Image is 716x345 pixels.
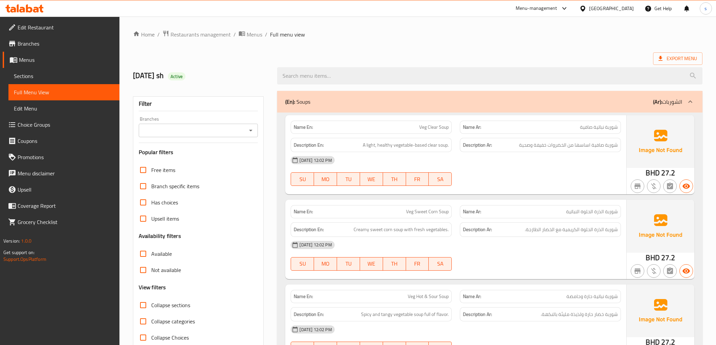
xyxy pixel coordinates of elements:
[661,166,675,179] span: 27.2
[363,174,380,184] span: WE
[168,73,185,80] span: Active
[408,293,449,300] span: Veg Hot & Sour Soup
[658,54,697,63] span: Export Menu
[463,310,492,319] strong: Description Ar:
[663,264,677,278] button: Not has choices
[168,72,185,80] div: Active
[8,100,119,117] a: Edit Menu
[653,97,662,107] b: (Ar):
[151,182,199,190] span: Branch specific items
[317,174,334,184] span: MO
[14,88,114,96] span: Full Menu View
[233,30,236,39] li: /
[8,68,119,84] a: Sections
[3,52,119,68] a: Menus
[3,214,119,230] a: Grocery Checklist
[589,5,634,12] div: [GEOGRAPHIC_DATA]
[285,97,295,107] b: (En):
[294,259,311,269] span: SU
[463,293,481,300] strong: Name Ar:
[363,259,380,269] span: WE
[133,30,155,39] a: Home
[291,257,314,271] button: SU
[297,242,334,248] span: [DATE] 12:02 PM
[139,284,166,291] h3: View filters
[525,225,618,234] span: شوربة الذرة الحلوة الكريمية مع الخضار الطازجة.
[631,264,644,278] button: Not branch specific item
[541,310,618,319] span: شوربة خضار حارة ولذيذة مليئة بالنكهة.
[3,149,119,165] a: Promotions
[294,310,324,319] strong: Description En:
[21,237,31,245] span: 1.0.0
[566,208,618,215] span: شوربة الذرة الحلوة النباتية
[647,179,661,193] button: Purchased item
[566,293,618,300] span: شوربة نباتية حارة وحامضة
[151,334,189,342] span: Collapse Choices
[580,124,618,131] span: شوربة نباتية صافية
[246,126,255,135] button: Open
[171,30,231,39] span: Restaurants management
[463,141,492,149] strong: Description Ar:
[294,124,313,131] strong: Name En:
[3,237,20,245] span: Version:
[679,179,693,193] button: Available
[18,40,114,48] span: Branches
[3,248,35,257] span: Get support on:
[151,166,175,174] span: Free items
[406,257,429,271] button: FR
[151,250,172,258] span: Available
[663,179,677,193] button: Not has choices
[704,5,707,12] span: s
[139,232,181,240] h3: Availability filters
[661,251,675,264] span: 27.2
[360,172,383,186] button: WE
[239,30,262,39] a: Menus
[354,225,449,234] span: Creamy sweet corn soup with fresh vegetables.
[151,317,195,325] span: Collapse categories
[463,208,481,215] strong: Name Ar:
[18,169,114,177] span: Menu disclaimer
[19,56,114,64] span: Menus
[314,172,337,186] button: MO
[361,310,449,319] span: Spicy and tangy vegetable soup full of flavor.
[360,257,383,271] button: WE
[139,148,258,156] h3: Popular filters
[383,257,406,271] button: TH
[429,172,452,186] button: SA
[291,172,314,186] button: SU
[516,4,557,13] div: Menu-management
[3,198,119,214] a: Coverage Report
[646,166,659,179] span: BHD
[3,35,119,52] a: Branches
[383,172,406,186] button: TH
[18,218,114,226] span: Grocery Checklist
[277,67,702,84] input: search
[647,264,661,278] button: Purchased item
[151,301,190,309] span: Collapse sections
[419,124,449,131] span: Veg Clear Soup
[151,266,181,274] span: Not available
[519,141,618,149] span: شوربة صافية اساسها من الخضروات خفيفة وصحية
[270,30,305,39] span: Full menu view
[3,181,119,198] a: Upsell
[340,174,357,184] span: TU
[429,257,452,271] button: SA
[627,285,694,337] img: Ae5nvW7+0k+MAAAAAElFTkSuQmCC
[18,186,114,194] span: Upsell
[162,30,231,39] a: Restaurants management
[406,208,449,215] span: Veg Sweet Corn Soup
[139,97,258,111] div: Filter
[285,98,310,106] p: Soups
[277,91,702,113] div: (En): Soups(Ar):الشوربات
[627,115,694,168] img: Ae5nvW7+0k+MAAAAAElFTkSuQmCC
[463,124,481,131] strong: Name Ar:
[314,257,337,271] button: MO
[337,172,360,186] button: TU
[18,202,114,210] span: Coverage Report
[297,157,334,164] span: [DATE] 12:02 PM
[297,326,334,333] span: [DATE] 12:02 PM
[679,264,693,278] button: Available
[363,141,449,149] span: A light, healthy vegetable-based clear soup.
[653,98,682,106] p: الشوربات
[646,251,659,264] span: BHD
